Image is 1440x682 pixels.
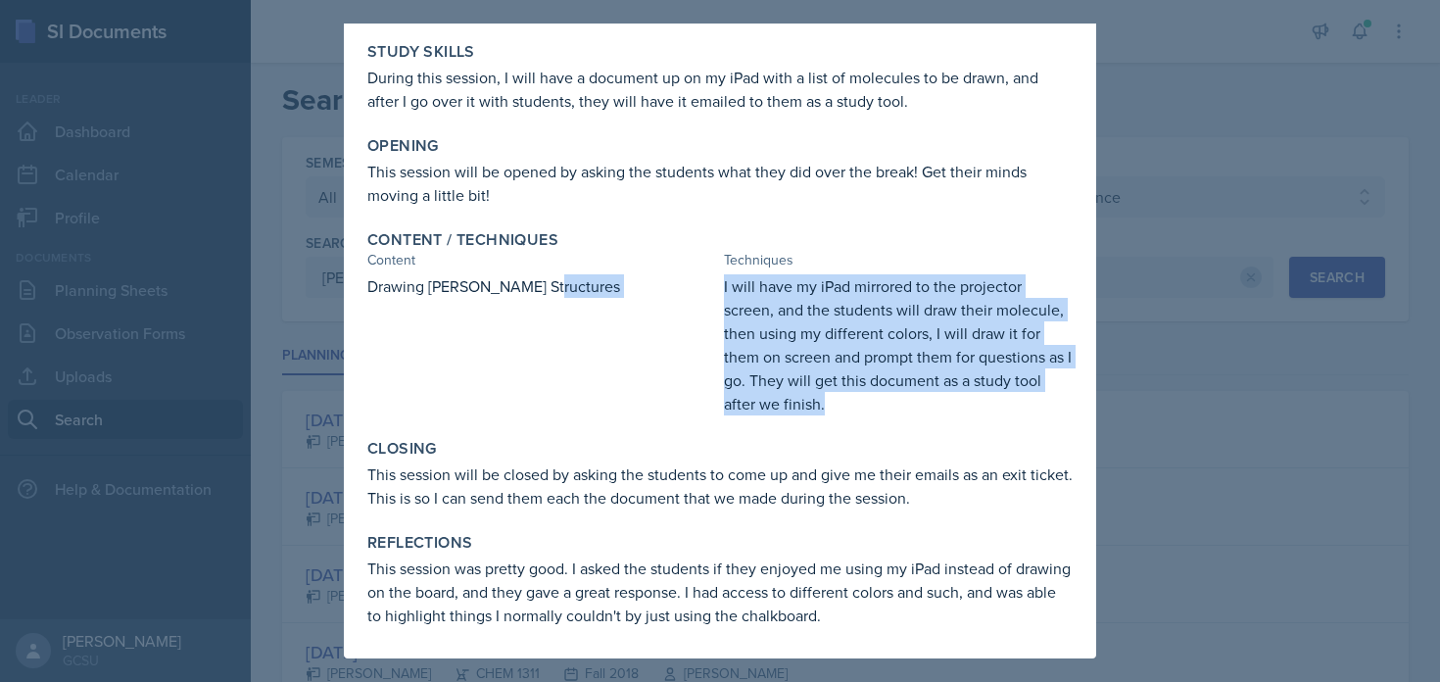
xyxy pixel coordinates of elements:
label: Opening [367,136,439,156]
p: This session will be opened by asking the students what they did over the break! Get their minds ... [367,160,1073,207]
p: I will have my iPad mirrored to the projector screen, and the students will draw their molecule, ... [724,274,1073,415]
label: Study Skills [367,42,475,62]
label: Content / Techniques [367,230,558,250]
div: Content [367,250,716,270]
label: Reflections [367,533,472,553]
p: This session was pretty good. I asked the students if they enjoyed me using my iPad instead of dr... [367,557,1073,627]
p: During this session, I will have a document up on my iPad with a list of molecules to be drawn, a... [367,66,1073,113]
p: This session will be closed by asking the students to come up and give me their emails as an exit... [367,463,1073,510]
p: Drawing [PERSON_NAME] Structures [367,274,716,298]
label: Closing [367,439,437,459]
div: Techniques [724,250,1073,270]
